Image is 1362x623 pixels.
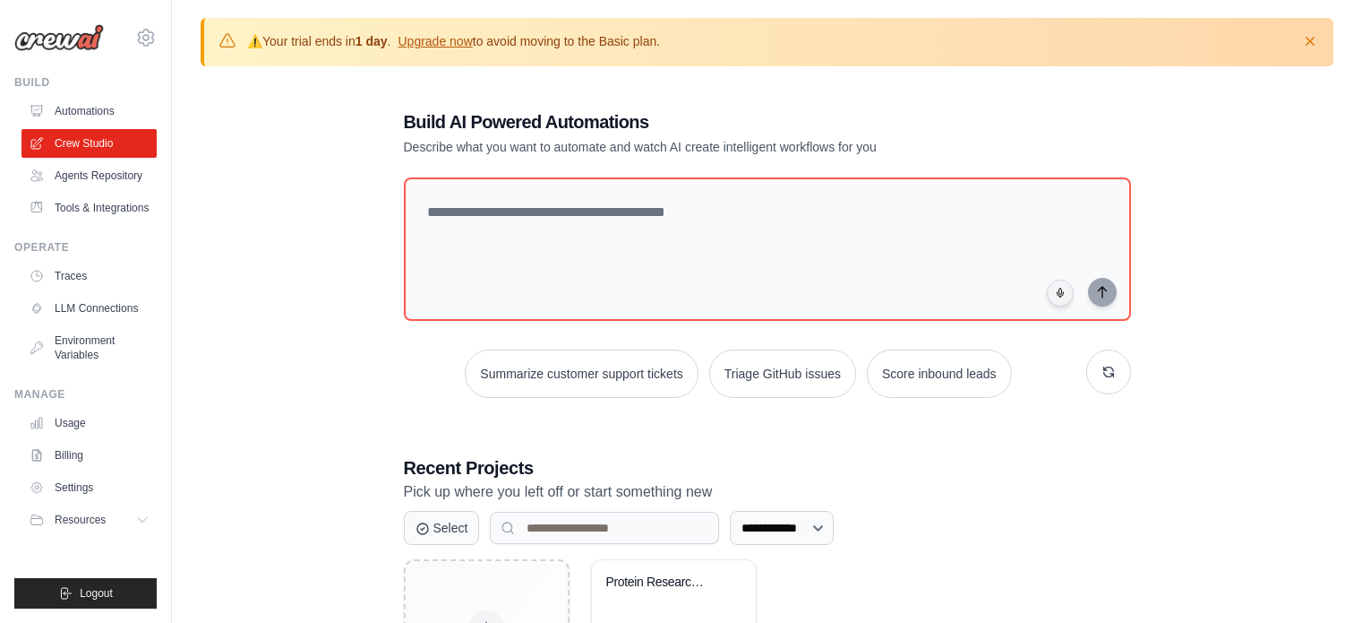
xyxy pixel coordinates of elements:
span: Resources [55,513,106,527]
a: LLM Connections [21,294,157,323]
div: Protein Research & Inhibitor Discovery Pipeline [606,575,715,591]
a: Agents Repository [21,161,157,190]
a: Tools & Integrations [21,194,157,222]
span: Logout [80,586,113,601]
button: Select [404,511,480,545]
button: Summarize customer support tickets [465,350,698,398]
p: Your trial ends in . to avoid moving to the Basic plan. [247,32,660,50]
strong: ⚠️ [247,34,262,48]
button: Score inbound leads [867,350,1012,398]
p: Pick up where you left off or start something new [404,480,1131,504]
button: Click to speak your automation idea [1047,280,1074,307]
a: Crew Studio [21,129,157,158]
a: Settings [21,473,157,502]
div: Manage [14,387,157,402]
div: Build [14,75,157,90]
button: Resources [21,506,157,534]
h1: Build AI Powered Automations [404,109,1006,134]
button: Triage GitHub issues [709,350,856,398]
button: Get new suggestions [1086,350,1131,394]
a: Automations [21,97,157,125]
a: Traces [21,262,157,290]
a: Billing [21,441,157,470]
p: Describe what you want to automate and watch AI create intelligent workflows for you [404,138,1006,156]
img: Logo [14,24,104,51]
strong: 1 day [355,34,388,48]
a: Upgrade now [398,34,472,48]
h3: Recent Projects [404,455,1131,480]
button: Logout [14,578,157,609]
a: Environment Variables [21,326,157,369]
a: Usage [21,409,157,437]
div: Operate [14,240,157,255]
